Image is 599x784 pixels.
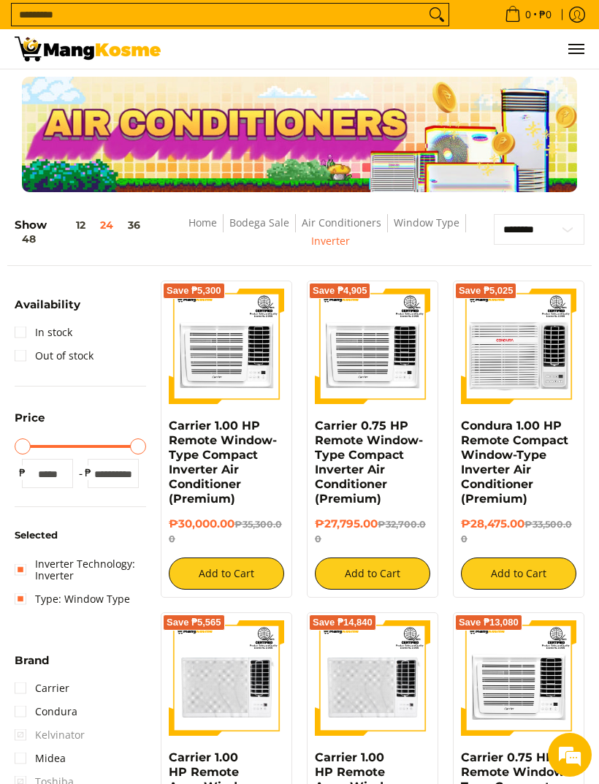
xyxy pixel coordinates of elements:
[169,289,284,404] img: Carrier 1.00 HP Remote Window-Type Compact Inverter Air Conditioner (Premium)
[188,216,217,229] a: Home
[76,82,245,101] div: Chat with us now
[461,289,576,404] img: Condura 1.00 HP Remote Compact Window-Type Inverter Air Conditioner (Premium)
[313,618,373,627] span: Save ₱14,840
[15,747,66,770] a: Midea
[15,655,49,677] summary: Open
[459,618,519,627] span: Save ₱13,080
[461,517,576,547] h6: ₱28,475.00
[15,723,85,747] span: Kelvinator
[121,219,148,231] button: 36
[313,286,367,295] span: Save ₱4,905
[15,412,45,434] summary: Open
[167,286,221,295] span: Save ₱5,300
[315,620,430,736] img: Carrier 1.00 HP Remote Aura, Window-Type Inverter Air Conditioner (Class B)
[15,299,80,310] span: Availability
[15,321,72,344] a: In stock
[47,219,93,231] button: 12
[315,517,430,547] h6: ₱27,795.00
[425,4,449,26] button: Search
[394,216,459,229] a: Window Type
[461,519,572,544] del: ₱33,500.00
[315,419,423,506] a: Carrier 0.75 HP Remote Window-Type Compact Inverter Air Conditioner (Premium)
[567,29,584,69] button: Menu
[15,529,146,541] h6: Selected
[167,618,221,627] span: Save ₱5,565
[7,399,278,450] textarea: Type your message and hit 'Enter'
[15,655,49,666] span: Brand
[15,412,45,423] span: Price
[500,7,556,23] span: •
[15,218,167,246] h5: Show
[15,299,80,321] summary: Open
[93,219,121,231] button: 24
[315,557,430,590] button: Add to Cart
[169,517,284,547] h6: ₱30,000.00
[15,37,161,61] img: Bodega Sale Aircon l Mang Kosme: Home Appliances Warehouse Sale
[229,216,289,229] a: Bodega Sale
[167,214,494,265] nav: Breadcrumbs
[15,587,130,611] a: Type: Window Type
[15,700,77,723] a: Condura
[537,9,554,20] span: ₱0
[169,557,284,590] button: Add to Cart
[315,519,426,544] del: ₱32,700.00
[315,289,430,404] img: Carrier 0.75 HP Remote Window-Type Compact Inverter Air Conditioner (Premium)
[169,620,284,736] img: Carrier 1.00 HP Remote Aura, Window-Type Inverter Air Conditioner (Premium)
[459,286,514,295] span: Save ₱5,025
[461,557,576,590] button: Add to Cart
[240,7,275,42] div: Minimize live chat window
[311,232,350,251] span: Inverter
[523,9,533,20] span: 0
[169,519,282,544] del: ₱35,300.00
[15,552,146,587] a: Inverter Technology: Inverter
[302,216,381,229] a: Air Conditioners
[15,233,43,245] button: 48
[461,419,568,506] a: Condura 1.00 HP Remote Compact Window-Type Inverter Air Conditioner (Premium)
[175,29,584,69] nav: Main Menu
[175,29,584,69] ul: Customer Navigation
[15,677,69,700] a: Carrier
[80,465,95,480] span: ₱
[15,344,94,368] a: Out of stock
[85,184,202,332] span: We're online!
[169,419,277,506] a: Carrier 1.00 HP Remote Window-Type Compact Inverter Air Conditioner (Premium)
[15,465,29,480] span: ₱
[461,620,576,736] img: Carrier 0.75 HP Remote Window-Type Compact Inverter Air Conditioner (Class B)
